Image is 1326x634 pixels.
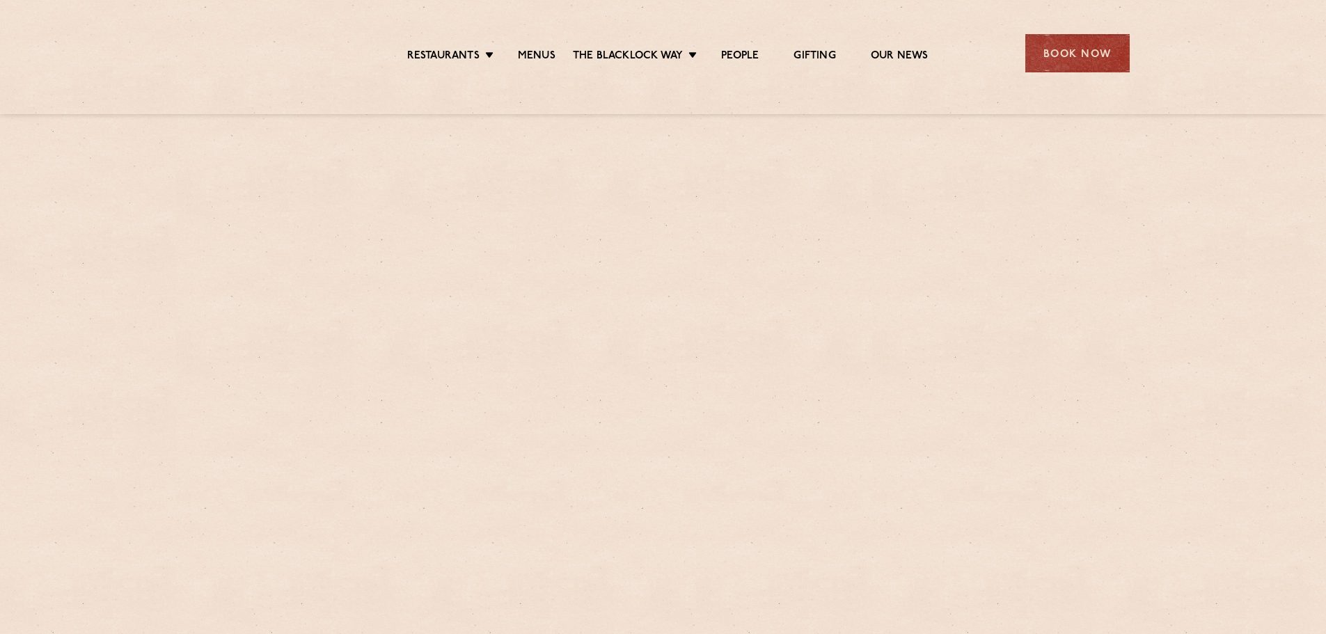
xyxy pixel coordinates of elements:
[407,49,480,65] a: Restaurants
[197,13,317,93] img: svg%3E
[721,49,759,65] a: People
[518,49,555,65] a: Menus
[794,49,835,65] a: Gifting
[871,49,929,65] a: Our News
[1025,34,1130,72] div: Book Now
[573,49,683,65] a: The Blacklock Way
